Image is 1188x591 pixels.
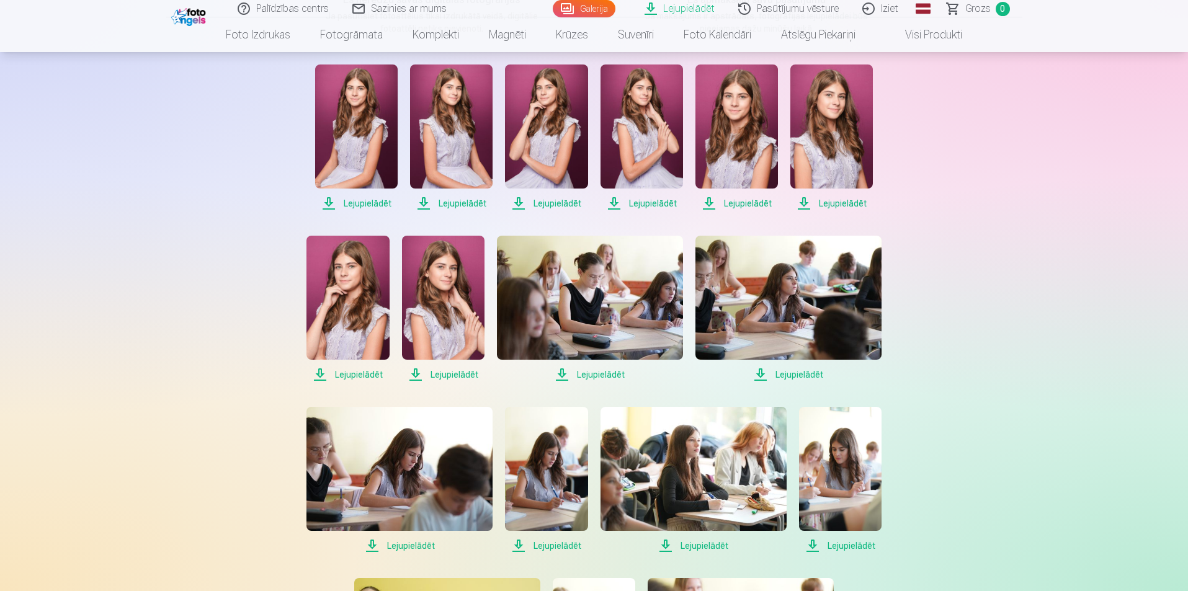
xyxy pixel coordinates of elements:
[306,407,493,553] a: Lejupielādēt
[398,17,474,52] a: Komplekti
[965,1,991,16] span: Grozs
[497,367,683,382] span: Lejupielādēt
[315,64,398,211] a: Lejupielādēt
[305,17,398,52] a: Fotogrāmata
[601,538,787,553] span: Lejupielādēt
[541,17,603,52] a: Krūzes
[474,17,541,52] a: Magnēti
[870,17,977,52] a: Visi produkti
[505,538,587,553] span: Lejupielādēt
[410,64,493,211] a: Lejupielādēt
[402,236,485,382] a: Lejupielādēt
[410,196,493,211] span: Lejupielādēt
[790,64,873,211] a: Lejupielādēt
[799,538,882,553] span: Lejupielādēt
[603,17,669,52] a: Suvenīri
[171,5,209,26] img: /fa1
[799,407,882,553] a: Lejupielādēt
[695,64,778,211] a: Lejupielādēt
[402,367,485,382] span: Lejupielādēt
[601,196,683,211] span: Lejupielādēt
[306,236,389,382] a: Lejupielādēt
[505,196,587,211] span: Lejupielādēt
[211,17,305,52] a: Foto izdrukas
[505,64,587,211] a: Lejupielādēt
[306,538,493,553] span: Lejupielādēt
[601,407,787,553] a: Lejupielādēt
[315,196,398,211] span: Lejupielādēt
[695,196,778,211] span: Lejupielādēt
[497,236,683,382] a: Lejupielādēt
[695,367,882,382] span: Lejupielādēt
[766,17,870,52] a: Atslēgu piekariņi
[669,17,766,52] a: Foto kalendāri
[601,64,683,211] a: Lejupielādēt
[790,196,873,211] span: Lejupielādēt
[996,2,1010,16] span: 0
[306,367,389,382] span: Lejupielādēt
[695,236,882,382] a: Lejupielādēt
[505,407,587,553] a: Lejupielādēt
